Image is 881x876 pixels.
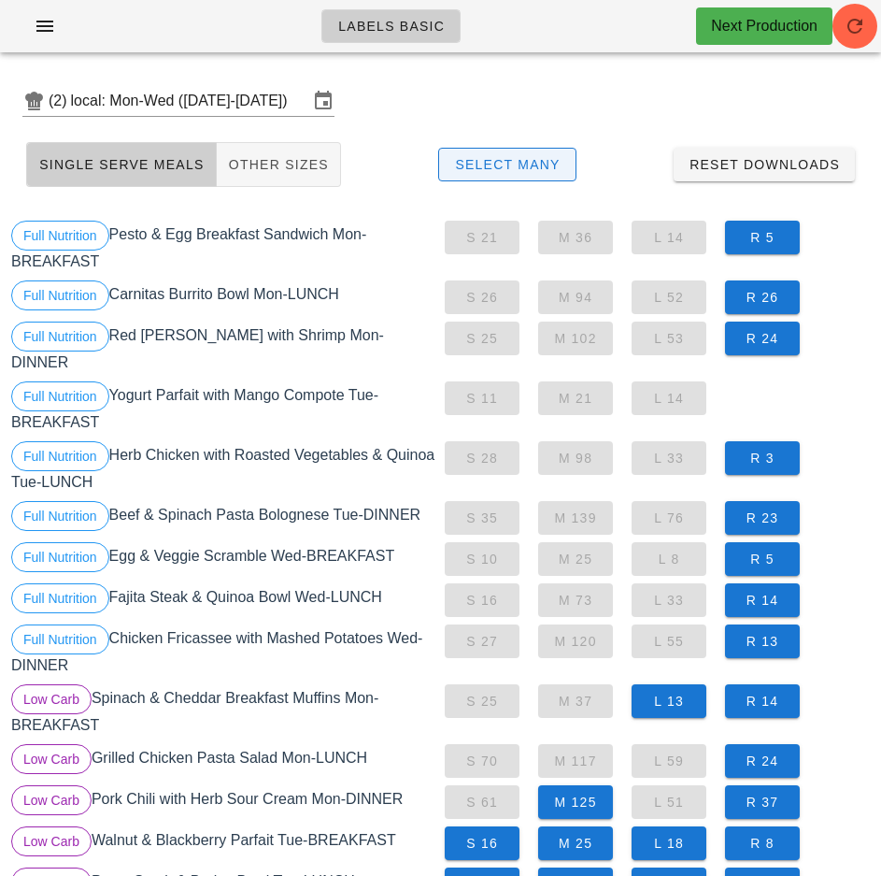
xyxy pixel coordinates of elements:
[23,502,97,530] span: Full Nutrition
[725,501,800,535] button: R 23
[23,382,97,410] span: Full Nutrition
[445,826,519,860] button: S 16
[460,836,504,851] span: S 16
[438,148,576,181] button: Select Many
[740,593,785,608] span: R 14
[740,754,785,768] span: R 24
[740,836,785,851] span: R 8
[725,625,800,658] button: R 13
[7,580,441,621] div: Fajita Steak & Quinoa Bowl Wed-LUNCH
[23,745,79,773] span: Low Carb
[337,19,445,34] span: Labels Basic
[23,323,97,351] span: Full Nutrition
[725,542,800,576] button: R 5
[7,217,441,277] div: Pesto & Egg Breakfast Sandwich Mon-BREAKFAST
[23,625,97,653] span: Full Nutrition
[632,684,706,718] button: L 13
[23,442,97,470] span: Full Nutrition
[725,441,800,475] button: R 3
[740,795,785,810] span: R 37
[689,157,840,172] span: Reset Downloads
[217,142,341,187] button: Other Sizes
[538,785,613,819] button: M 125
[454,157,561,172] span: Select Many
[7,681,441,740] div: Spinach & Cheddar Breakfast Muffins Mon-BREAKFAST
[23,281,97,309] span: Full Nutrition
[740,510,785,525] span: R 23
[7,277,441,318] div: Carnitas Burrito Bowl Mon-LUNCH
[321,9,461,43] a: Labels Basic
[7,782,441,823] div: Pork Chili with Herb Sour Cream Mon-DINNER
[49,92,71,110] div: (2)
[7,318,441,378] div: Red [PERSON_NAME] with Shrimp Mon-DINNER
[553,795,598,810] span: M 125
[632,826,706,860] button: L 18
[7,823,441,864] div: Walnut & Blackberry Parfait Tue-BREAKFAST
[7,497,441,539] div: Beef & Spinach Pasta Bolognese Tue-DINNER
[725,684,800,718] button: R 14
[711,15,817,37] div: Next Production
[725,322,800,355] button: R 24
[740,331,785,346] span: R 24
[553,836,598,851] span: M 25
[725,221,800,254] button: R 5
[674,148,855,181] button: Reset Downloads
[23,827,79,855] span: Low Carb
[23,222,97,250] span: Full Nutrition
[23,685,79,713] span: Low Carb
[26,142,217,187] button: Single Serve Meals
[7,539,441,580] div: Egg & Veggie Scramble Wed-BREAKFAST
[538,826,613,860] button: M 25
[23,543,97,571] span: Full Nutrition
[740,552,785,567] span: R 5
[740,694,785,709] span: R 14
[228,157,329,172] span: Other Sizes
[725,280,800,314] button: R 26
[38,157,205,172] span: Single Serve Meals
[7,740,441,782] div: Grilled Chicken Pasta Salad Mon-LUNCH
[647,694,691,709] span: L 13
[725,785,800,819] button: R 37
[740,290,785,305] span: R 26
[7,438,441,497] div: Herb Chicken with Roasted Vegetables & Quinoa Tue-LUNCH
[725,583,800,617] button: R 14
[740,634,785,649] span: R 13
[740,451,785,466] span: R 3
[740,230,785,245] span: R 5
[7,378,441,438] div: Yogurt Parfait with Mango Compote Tue-BREAKFAST
[647,836,691,851] span: L 18
[725,826,800,860] button: R 8
[7,621,441,681] div: Chicken Fricassee with Mashed Potatoes Wed-DINNER
[23,584,97,612] span: Full Nutrition
[23,786,79,814] span: Low Carb
[725,744,800,778] button: R 24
